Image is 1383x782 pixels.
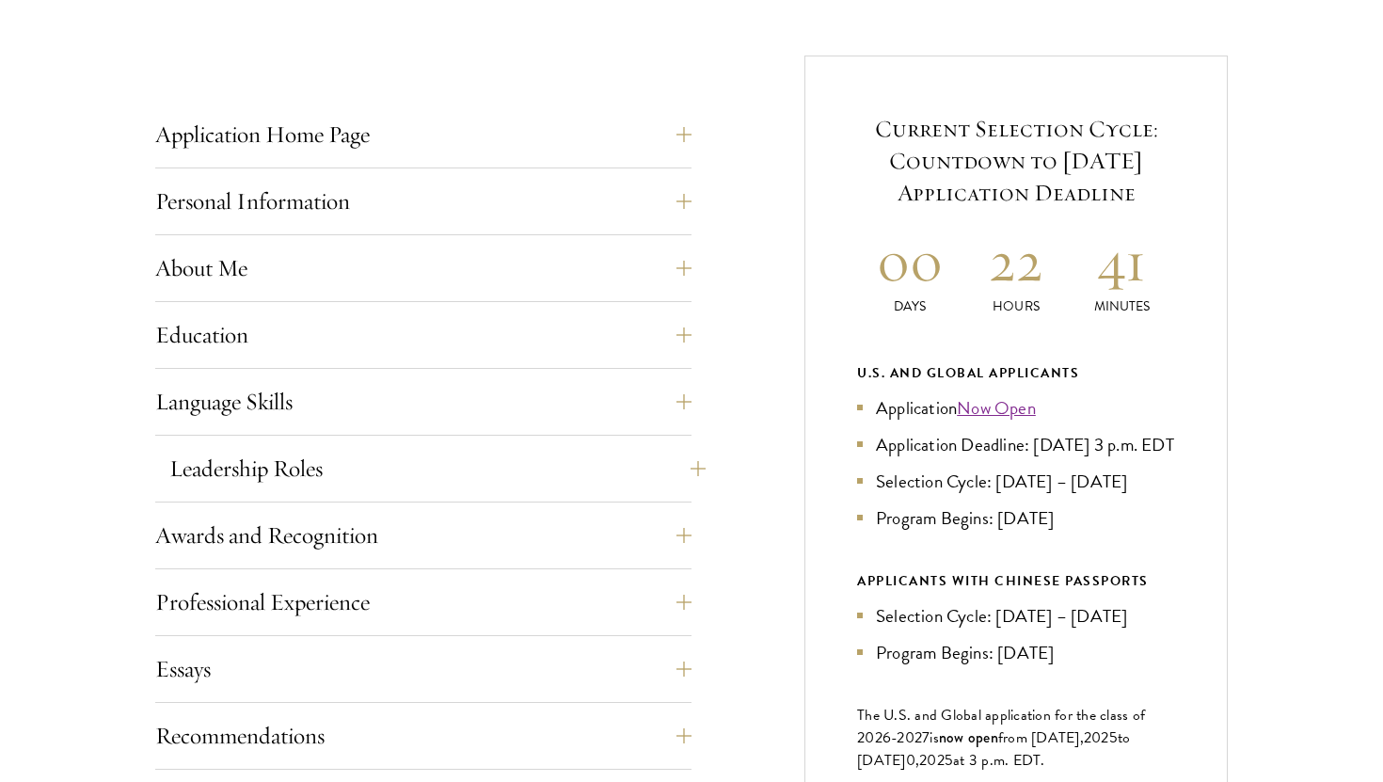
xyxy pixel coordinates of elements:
span: from [DATE], [998,726,1084,749]
li: Application [857,394,1175,422]
span: at 3 p.m. EDT. [953,749,1045,772]
button: About Me [155,246,691,291]
button: Professional Experience [155,580,691,625]
button: Education [155,312,691,358]
span: now open [939,726,998,748]
h5: Current Selection Cycle: Countdown to [DATE] Application Deadline [857,113,1175,209]
span: to [DATE] [857,726,1130,772]
li: Program Begins: [DATE] [857,639,1175,666]
span: The U.S. and Global application for the class of 202 [857,704,1145,749]
button: Awards and Recognition [155,513,691,558]
button: Application Home Page [155,112,691,157]
button: Recommendations [155,713,691,758]
h2: 22 [963,226,1070,296]
li: Selection Cycle: [DATE] – [DATE] [857,602,1175,630]
span: 5 [1109,726,1118,749]
span: , [915,749,919,772]
button: Language Skills [155,379,691,424]
p: Minutes [1069,296,1175,316]
a: Now Open [957,394,1036,422]
p: Hours [963,296,1070,316]
span: -202 [891,726,922,749]
button: Personal Information [155,179,691,224]
div: U.S. and Global Applicants [857,361,1175,385]
span: 5 [945,749,953,772]
span: 0 [906,749,915,772]
span: 202 [1084,726,1109,749]
span: 7 [922,726,930,749]
div: APPLICANTS WITH CHINESE PASSPORTS [857,569,1175,593]
li: Program Begins: [DATE] [857,504,1175,532]
h2: 41 [1069,226,1175,296]
span: 202 [919,749,945,772]
span: 6 [882,726,891,749]
h2: 00 [857,226,963,296]
p: Days [857,296,963,316]
li: Application Deadline: [DATE] 3 p.m. EDT [857,431,1175,458]
button: Essays [155,646,691,692]
li: Selection Cycle: [DATE] – [DATE] [857,468,1175,495]
span: is [930,726,939,749]
button: Leadership Roles [169,446,706,491]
